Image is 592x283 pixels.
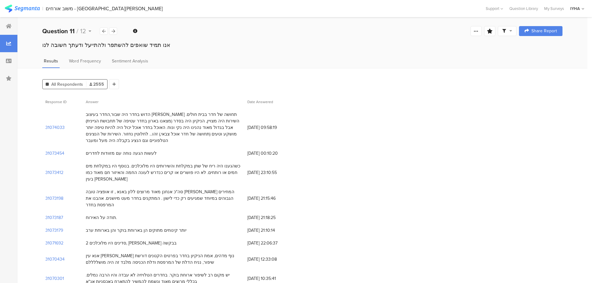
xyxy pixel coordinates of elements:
[42,5,43,12] div: |
[531,29,557,33] span: Share Report
[86,240,177,246] div: 2 סדינים היו מלוכלכים, [PERSON_NAME] בבקשה
[486,4,503,13] div: Support
[86,163,241,182] div: כשהגענו היה ריח של שתן במקלחת והשירותים היו מלוכלכים. בנוסף היו במקלחת מים חמים או רותחים. לא היו...
[247,275,297,282] span: [DATE] 10:35:41
[86,253,241,266] div: אנא עין [PERSON_NAME] נוף מדהים, אמת הניקיון בחדר בפרטים הקטנים דורשת שיפור, נניח הדלת של המרפסת ...
[86,189,241,208] div: סה"כ אנחנן מאוד מרוצים ללון באנא , זו אופציה טובה [PERSON_NAME] המחירים הגבוהים במיוחד שמגיעים רק...
[45,275,64,282] section: 31070301
[86,227,186,234] div: יותר קינוחים מתוקים הן בארוחת בוקר והן בארוחת ערב
[247,150,297,157] span: [DATE] 00:10:20
[45,240,63,246] section: 31071692
[45,214,63,221] section: 31073187
[46,6,163,11] div: משוב אורחים - [GEOGRAPHIC_DATA][PERSON_NAME]
[247,99,273,105] span: Date Answered
[247,240,297,246] span: [DATE] 22:06:37
[42,26,75,36] b: Question 11
[44,58,58,64] span: Results
[541,6,567,11] a: My Surveys
[69,58,101,64] span: Word Frequency
[76,26,78,36] span: /
[5,5,40,12] img: segmanta logo
[86,111,241,144] div: הדוש בחדר היה שבור,החדר בעיצוב [PERSON_NAME] תחושה של חדר בבית חולים. השירות היה מצויין, הניקיון ...
[247,124,297,131] span: [DATE] 09:58:19
[89,81,104,88] span: 2555
[247,195,297,202] span: [DATE] 21:15:46
[506,6,541,11] a: Question Library
[45,99,67,105] span: Response ID
[45,169,63,176] section: 31073412
[51,81,83,88] span: All Respondents
[86,214,117,221] div: תודה על האירוח.
[45,150,64,157] section: 31073454
[42,41,562,49] div: אנו תמיד שואפים להשתפר ולהתייעל ודעתך חשובה לנו
[45,256,65,262] section: 31070434
[247,214,297,221] span: [DATE] 21:18:25
[247,169,297,176] span: [DATE] 23:10:55
[247,227,297,234] span: [DATE] 21:10:14
[86,99,99,105] span: Answer
[247,256,297,262] span: [DATE] 12:33:08
[45,227,63,234] section: 31073179
[45,195,63,202] section: 31073198
[112,58,148,64] span: Sentiment Analysis
[80,26,86,36] span: 12
[570,6,580,11] div: IYHA
[86,150,157,157] div: לעשות הגעה נוחה עם מזוודות לחדרים
[45,124,65,131] section: 31074033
